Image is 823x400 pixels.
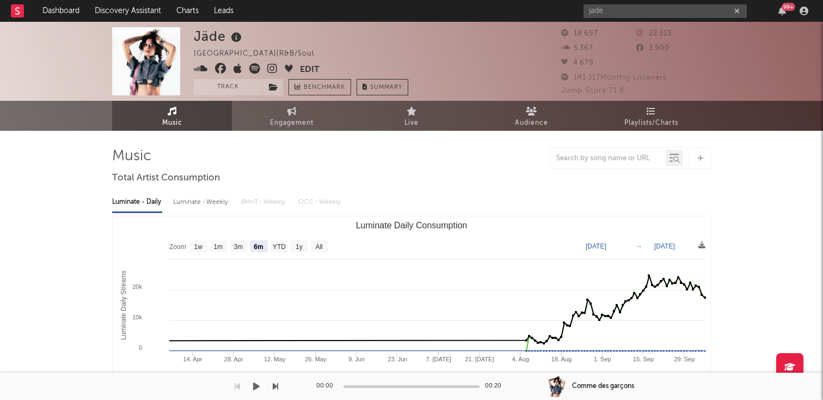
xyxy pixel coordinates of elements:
[370,84,402,90] span: Summary
[782,3,795,11] div: 99 +
[232,101,352,131] a: Engagement
[572,381,634,391] div: Comme des garçons
[561,30,598,37] span: 18 697
[636,45,670,52] span: 3 900
[512,356,529,362] text: 4. Aug
[300,63,320,77] button: Edit
[357,79,408,95] button: Summary
[551,154,666,163] input: Search by song name or URL
[594,356,611,362] text: 1. Sep
[305,356,327,362] text: 26. May
[636,243,642,250] text: →
[586,243,606,250] text: [DATE]
[112,193,162,211] div: Luminate - Daily
[296,243,303,251] text: 1y
[264,356,286,362] text: 12. May
[426,356,451,362] text: 7. [DATE]
[120,270,127,340] text: Luminate Daily Streams
[214,243,223,251] text: 1m
[112,101,232,131] a: Music
[194,27,244,45] div: Jäde
[132,283,142,290] text: 20k
[471,101,591,131] a: Audience
[183,356,202,362] text: 14. Apr
[169,243,186,251] text: Zoom
[561,74,667,81] span: 141 317 Monthly Listeners
[624,117,678,130] span: Playlists/Charts
[273,243,286,251] text: YTD
[584,4,747,18] input: Search for artists
[591,101,711,131] a: Playlists/Charts
[254,243,263,251] text: 6m
[654,243,675,250] text: [DATE]
[778,7,786,15] button: 99+
[348,356,365,362] text: 9. Jun
[112,172,220,185] span: Total Artist Consumption
[674,356,695,362] text: 29. Sep
[561,45,593,52] span: 5 367
[234,243,243,251] text: 3m
[465,356,494,362] text: 21. [DATE]
[485,380,507,393] div: 00:20
[162,117,182,130] span: Music
[315,243,322,251] text: All
[194,47,327,60] div: [GEOGRAPHIC_DATA] | R&B/Soul
[633,356,654,362] text: 15. Sep
[316,380,338,393] div: 00:00
[288,79,351,95] a: Benchmark
[561,59,594,66] span: 4 679
[173,193,230,211] div: Luminate - Weekly
[224,356,243,362] text: 28. Apr
[304,81,345,94] span: Benchmark
[352,101,471,131] a: Live
[561,87,624,94] span: Jump Score: 71.8
[404,117,419,130] span: Live
[194,79,262,95] button: Track
[270,117,314,130] span: Engagement
[139,344,142,351] text: 0
[515,117,548,130] span: Audience
[194,243,203,251] text: 1w
[551,356,572,362] text: 18. Aug
[636,30,672,37] span: 22 313
[132,314,142,320] text: 10k
[356,221,468,230] text: Luminate Daily Consumption
[388,356,407,362] text: 23. Jun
